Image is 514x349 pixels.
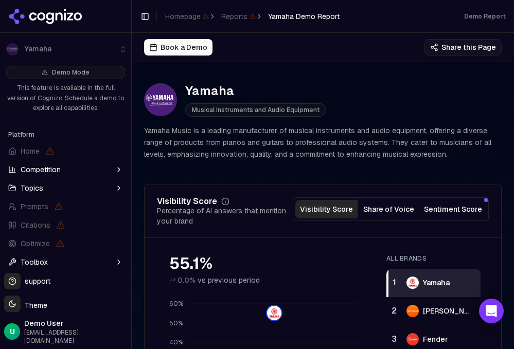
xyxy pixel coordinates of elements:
[169,319,183,327] tspan: 50%
[169,300,183,308] tspan: 60%
[420,200,486,218] button: Sentiment Score
[165,11,209,22] span: Homepage
[169,254,366,273] div: 55.1%
[423,334,448,344] div: Fender
[295,200,358,218] button: Visibility Score
[358,200,420,218] button: Share of Voice
[479,299,504,323] div: Open Intercom Messenger
[423,306,471,316] div: [PERSON_NAME]
[21,238,50,249] span: Optimize
[423,278,450,288] div: Yamaha
[157,206,293,226] div: Percentage of AI answers that mention your brand
[406,277,419,289] img: yamaha
[386,254,481,263] div: All Brands
[4,180,127,196] button: Topics
[21,201,48,212] span: Prompts
[144,39,212,56] button: Book a Demo
[406,333,419,345] img: fender
[6,83,125,114] p: This feature is available in the full version of Cognizo. Schedule a demo to explore all capabili...
[4,161,127,178] button: Competition
[144,83,177,116] img: Yamaha
[144,125,502,160] p: Yamaha Music is a leading manufacturer of musical instruments and audio equipment, offering a div...
[4,254,127,270] button: Toolbox
[169,339,183,347] tspan: 40%
[52,68,90,77] span: Demo Mode
[24,328,127,345] span: [EMAIL_ADDRESS][DOMAIN_NAME]
[267,306,281,321] img: yamaha
[198,275,260,285] span: vs previous period
[464,12,506,21] div: Demo Report
[10,326,15,337] span: U
[21,276,50,286] span: support
[392,333,396,345] div: 3
[165,11,340,22] nav: breadcrumb
[24,318,127,328] span: Demo User
[221,11,256,22] span: Reports
[21,146,40,156] span: Home
[393,277,396,289] div: 1
[185,83,326,99] div: Yamaha
[392,305,396,317] div: 2
[21,257,48,267] span: Toolbox
[185,103,326,117] span: Musical Instruments and Audio Equipment
[21,183,43,193] span: Topics
[21,301,47,310] span: Theme
[21,164,61,175] span: Competition
[4,126,127,143] div: Platform
[21,220,50,230] span: Citations
[157,197,217,206] div: Visibility Score
[268,11,340,22] span: Yamaha Demo Report
[406,305,419,317] img: roland
[424,39,502,56] button: Share this Page
[178,275,196,285] span: 0.0%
